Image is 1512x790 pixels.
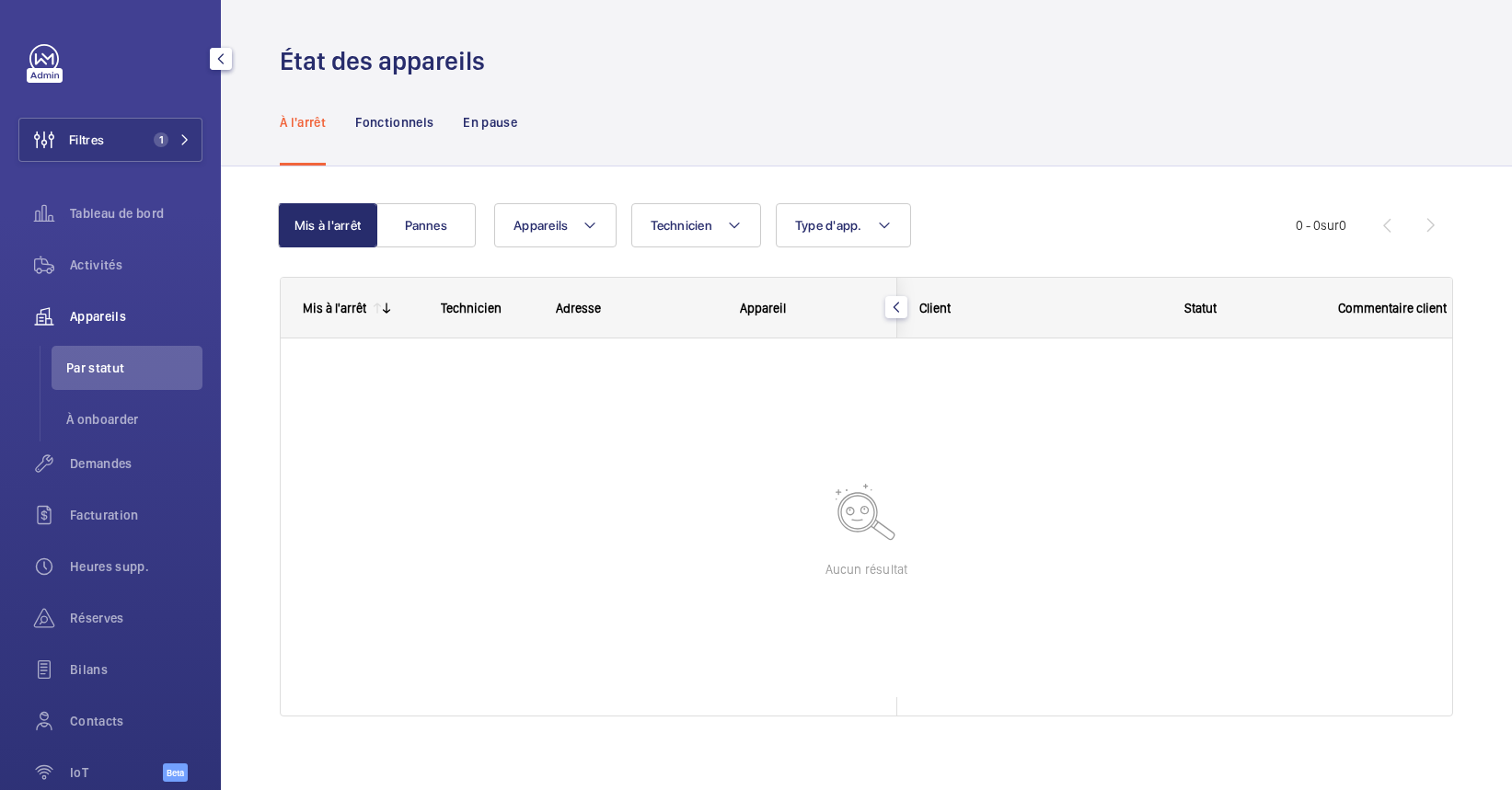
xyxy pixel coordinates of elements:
[1338,301,1447,315] span: Commentaire client
[514,218,568,233] span: Appareils
[494,203,617,247] button: Appareils
[70,712,202,730] span: Contacts
[70,307,202,326] span: Appareils
[776,203,911,247] button: Type d'app.
[70,506,202,524] span: Facturation
[1321,218,1339,233] span: sur
[919,301,951,315] span: Client
[163,763,188,782] span: Beta
[69,131,104,149] span: Filtres
[355,113,433,132] p: Fonctionnels
[66,410,202,429] span: À onboarder
[303,301,366,315] div: Mis à l'arrêt
[70,557,202,576] span: Heures supp.
[70,763,163,782] span: IoT
[1296,219,1346,232] span: 0 - 0 0
[556,301,601,315] span: Adresse
[70,609,202,627] span: Réserves
[740,301,875,315] div: Appareil
[278,203,377,247] button: Mis à l'arrêt
[651,218,712,233] span: Technicien
[280,113,326,132] p: À l'arrêt
[376,203,476,247] button: Pannes
[795,218,862,233] span: Type d'app.
[1184,301,1217,315] span: Statut
[280,44,496,78] h1: État des appareils
[631,203,761,247] button: Technicien
[70,660,202,679] span: Bilans
[70,256,202,274] span: Activités
[463,113,517,132] p: En pause
[66,359,202,377] span: Par statut
[70,454,202,473] span: Demandes
[441,301,502,315] span: Technicien
[18,118,202,162] button: Filtres1
[154,132,168,147] span: 1
[70,204,202,223] span: Tableau de bord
